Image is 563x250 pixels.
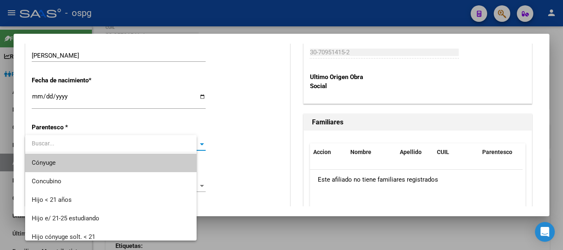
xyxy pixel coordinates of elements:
span: Hijo cónyuge solt. < 21 [32,233,95,241]
span: Hijo e/ 21-25 estudiando [32,215,99,222]
span: Hijo < 21 años [32,196,72,203]
input: dropdown search [25,135,197,152]
span: Cónyuge [32,159,56,166]
div: Open Intercom Messenger [535,222,555,242]
span: Concubino [32,178,61,185]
